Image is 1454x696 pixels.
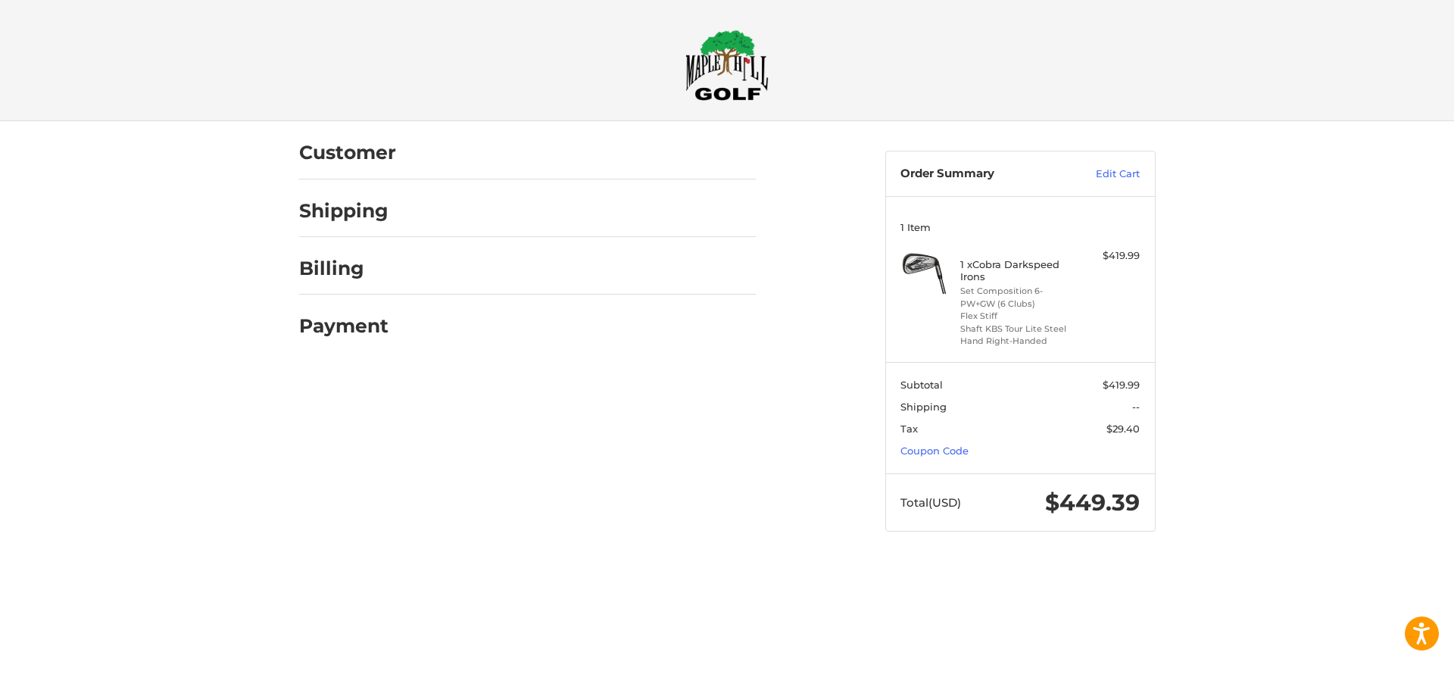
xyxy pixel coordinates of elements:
span: Subtotal [900,379,943,391]
span: Total (USD) [900,495,961,510]
div: $419.99 [1080,248,1140,264]
span: Shipping [900,401,947,413]
img: Maple Hill Golf [685,30,769,101]
a: Edit Cart [1063,167,1140,182]
h2: Payment [299,314,388,338]
span: Tax [900,423,918,435]
h2: Billing [299,257,388,280]
h2: Shipping [299,199,388,223]
h3: Order Summary [900,167,1063,182]
span: $419.99 [1103,379,1140,391]
h3: 1 Item [900,221,1140,233]
h2: Customer [299,141,396,164]
li: Hand Right-Handed [960,335,1076,348]
li: Shaft KBS Tour Lite Steel [960,323,1076,336]
span: $449.39 [1045,488,1140,517]
li: Set Composition 6-PW+GW (6 Clubs) [960,285,1076,310]
a: Coupon Code [900,445,969,457]
h4: 1 x Cobra Darkspeed Irons [960,258,1076,283]
li: Flex Stiff [960,310,1076,323]
span: -- [1132,401,1140,413]
span: $29.40 [1106,423,1140,435]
